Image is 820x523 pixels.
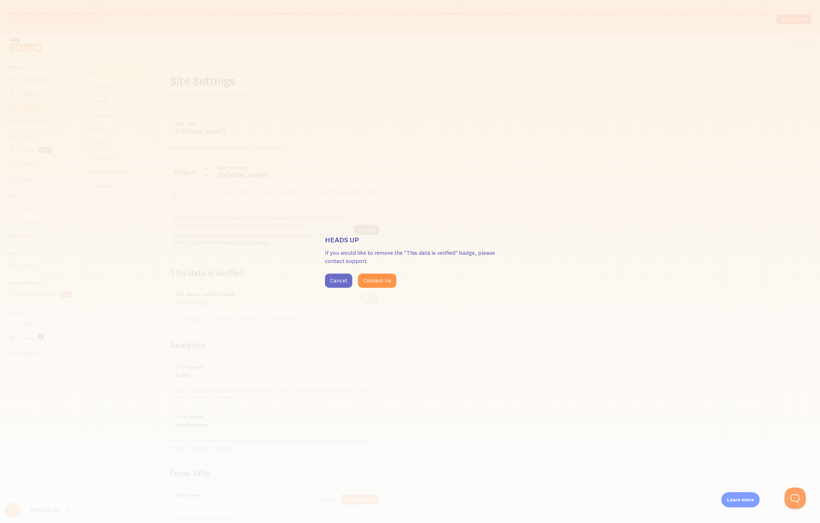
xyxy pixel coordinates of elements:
button: Contact Us [358,274,396,288]
iframe: Help Scout Beacon - Open [784,488,806,509]
div: Learn more [721,492,760,507]
p: Learn more [727,496,754,503]
h3: Heads up [325,235,495,244]
p: If you would like to remove the "This data is verified" badge, please contact support. [325,249,495,265]
button: Cancel [325,274,352,288]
